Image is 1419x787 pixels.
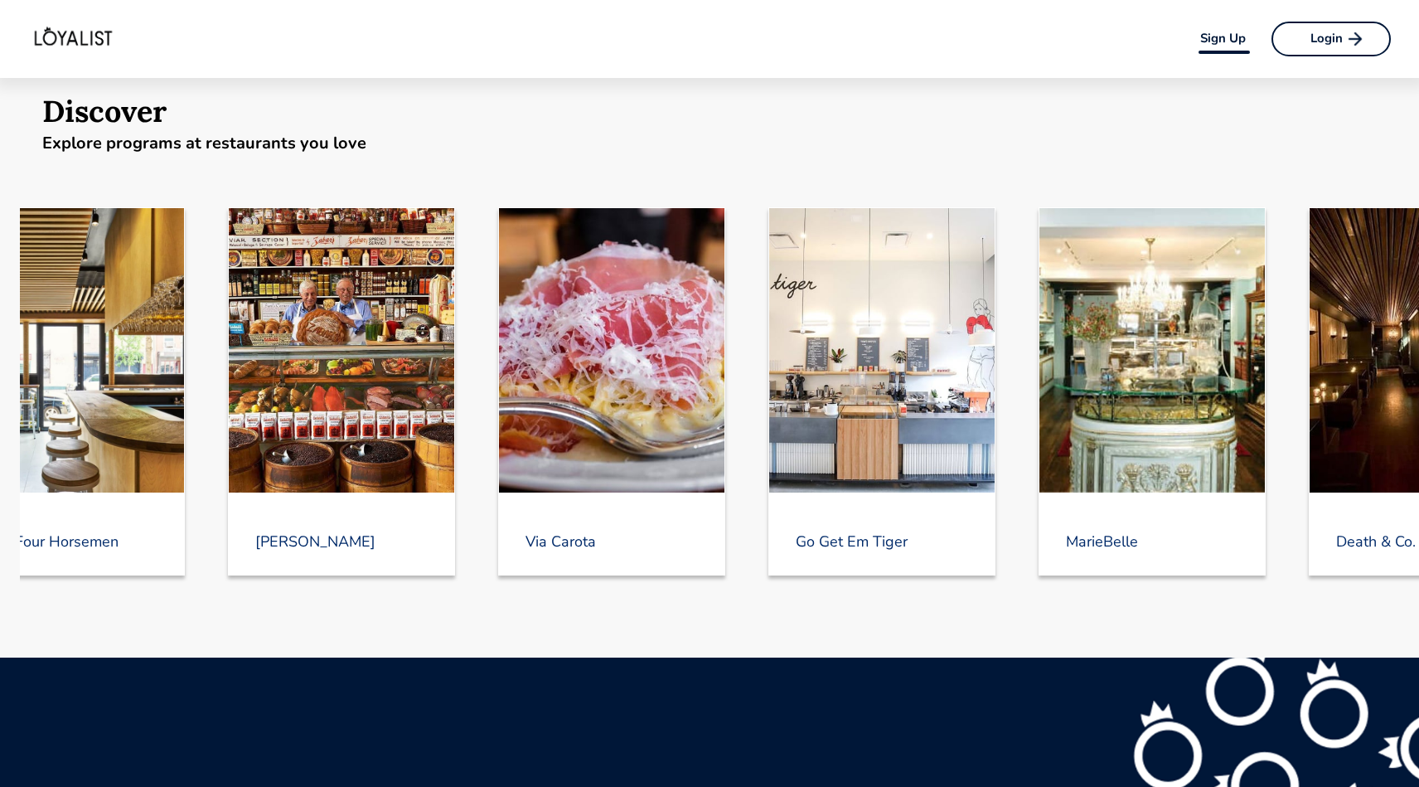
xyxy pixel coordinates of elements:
[796,534,986,549] div: Go Get Em Tiger
[255,534,446,549] div: [PERSON_NAME]
[525,534,716,549] div: Via Carota
[1310,32,1343,45] div: Login
[1200,32,1247,45] div: Sign Up
[42,94,167,129] div: Discover
[1066,534,1257,549] div: MarieBelle
[42,131,366,156] div: Explore programs at restaurants you love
